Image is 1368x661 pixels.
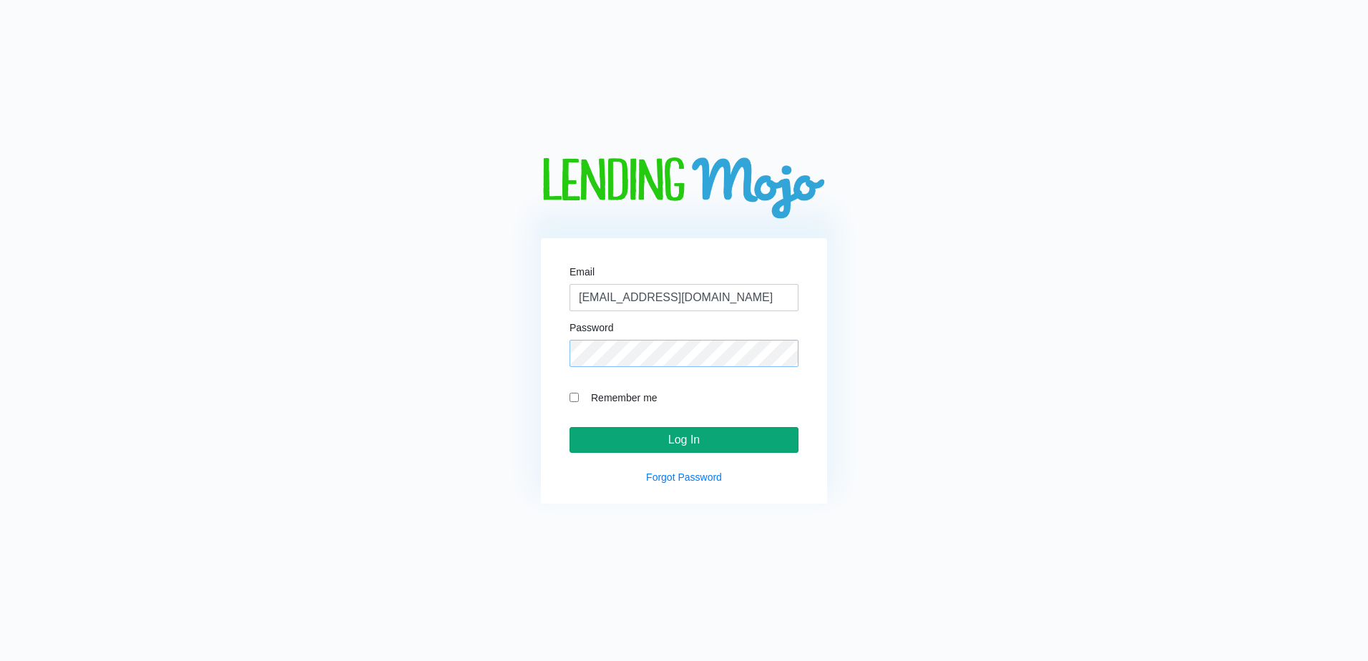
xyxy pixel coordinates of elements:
[584,389,798,406] label: Remember me
[570,267,595,277] label: Email
[541,157,827,221] img: logo-big.png
[570,427,798,453] input: Log In
[570,323,613,333] label: Password
[646,471,722,483] a: Forgot Password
